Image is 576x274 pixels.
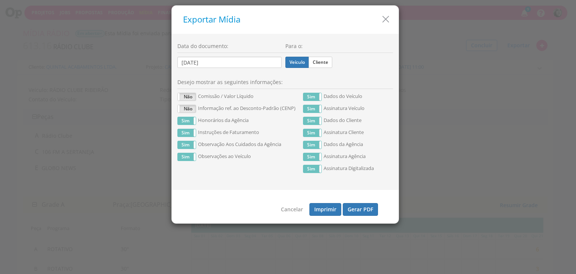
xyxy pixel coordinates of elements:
h5: Exportar Mídia [183,15,393,24]
label: Sim [303,93,321,101]
a: Gerar PDF [343,205,378,212]
label: Cliente [309,57,332,68]
label: Não [178,105,196,113]
label: Sim [303,165,321,173]
label: Sim [303,129,321,137]
h4: Desejo mostrar as seguintes informações: [177,79,389,85]
label: Sim [303,105,321,113]
label: Sim [303,117,321,125]
label: Veículo [285,57,309,68]
button: Gerar PDF [343,203,378,216]
p: Observações ao Veículo [177,153,299,161]
label: Sim [303,153,321,161]
p: Comissão / Valor Líquido [177,93,299,101]
label: Sim [178,141,196,149]
p: Observação Aos Cuidados da Agência [177,141,299,149]
p: Dados do Veículo [303,93,389,101]
button: Cancelar [276,203,308,216]
button: Imprimir [309,203,341,216]
h4: Data do documento: [177,43,285,49]
label: Sim [178,153,196,161]
p: Honorários da Agência [177,117,299,125]
a: Imprimir [309,205,343,212]
p: Assinatura Agência [303,153,389,161]
p: Dados da Agência [303,141,389,149]
label: Sim [178,129,196,137]
p: Dados do Cliente [303,117,389,125]
label: Sim [303,141,321,149]
p: Informação ref. ao Desconto-Padrão (CENP) [177,105,299,113]
p: Assinatura Digitalizada [303,165,389,173]
p: Instruções de Faturamento [177,129,299,137]
p: Assinatura Cliente [303,129,389,137]
label: Não [178,93,196,101]
label: Sim [178,117,196,125]
h4: Para o: [285,43,393,49]
p: Assinatura Veículo [303,105,389,113]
